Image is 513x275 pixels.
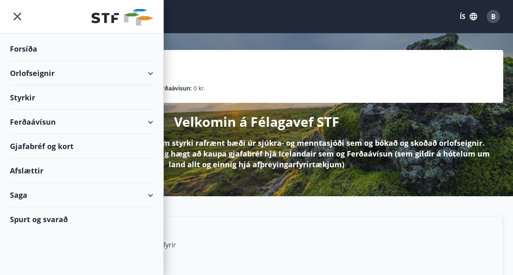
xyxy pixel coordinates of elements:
[10,134,153,159] div: Gjafabréf og kort
[10,9,25,24] button: menu
[10,110,153,134] div: Ferðaávísun
[10,207,153,231] div: Spurt og svarað
[10,159,153,183] div: Afslættir
[483,7,503,26] button: B
[10,183,153,207] div: Saga
[10,37,153,61] div: Forsíða
[155,84,192,93] p: Ferðaávísun :
[491,12,496,21] span: B
[10,85,153,110] div: Styrkir
[174,113,339,131] p: Velkomin á Félagavef STF
[91,9,153,26] img: union_logo
[10,61,153,85] div: Orlofseignir
[455,9,482,24] button: ÍS
[23,137,490,170] p: Hér á Félagavefnum getur þú sótt um styrki rafrænt bæði úr sjúkra- og menntasjóði sem og bókað og...
[193,84,205,93] span: 0 kr.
